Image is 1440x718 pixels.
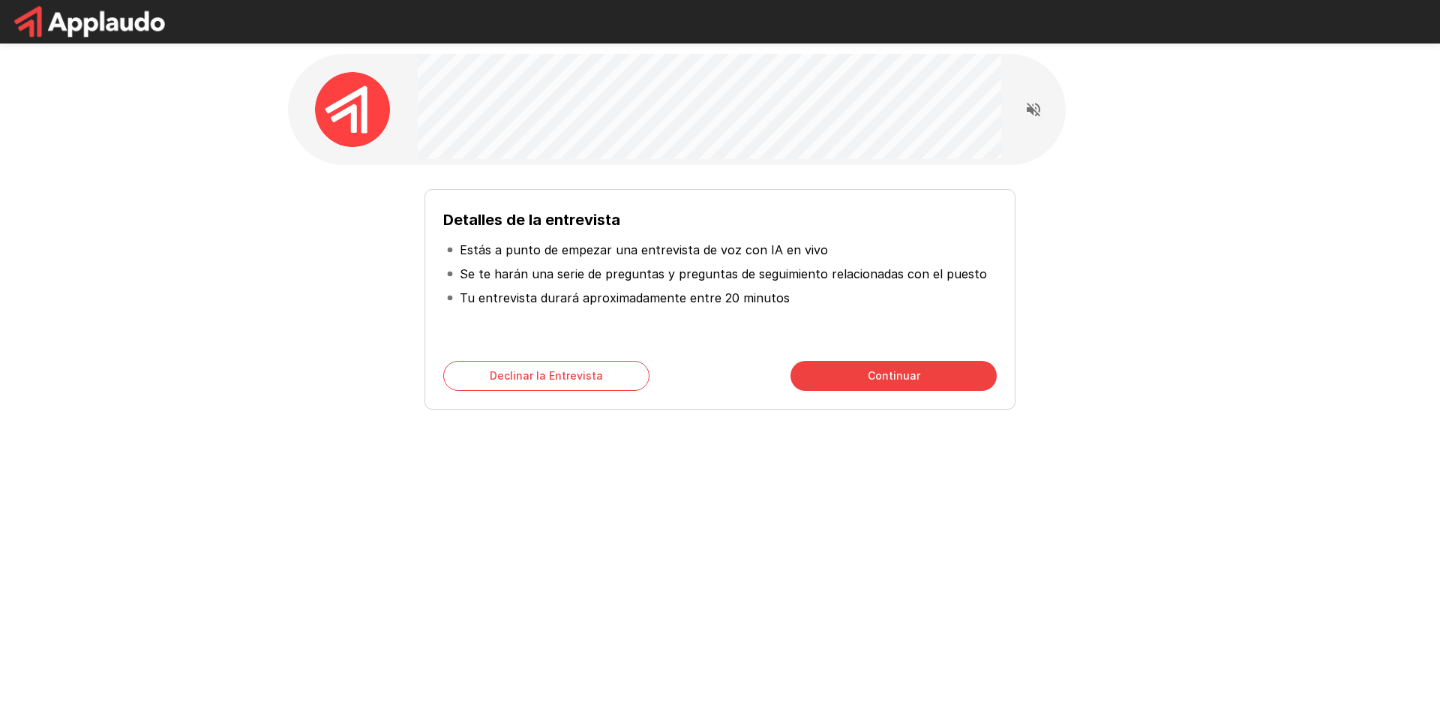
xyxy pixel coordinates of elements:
[1018,95,1048,125] button: Read questions aloud
[315,72,390,147] img: applaudo_avatar.png
[460,265,987,283] p: Se te harán una serie de preguntas y preguntas de seguimiento relacionadas con el puesto
[443,211,620,229] b: Detalles de la entrevista
[460,241,828,259] p: Estás a punto de empezar una entrevista de voz con IA en vivo
[460,289,790,307] p: Tu entrevista durará aproximadamente entre 20 minutos
[443,361,649,391] button: Declinar la Entrevista
[790,361,997,391] button: Continuar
